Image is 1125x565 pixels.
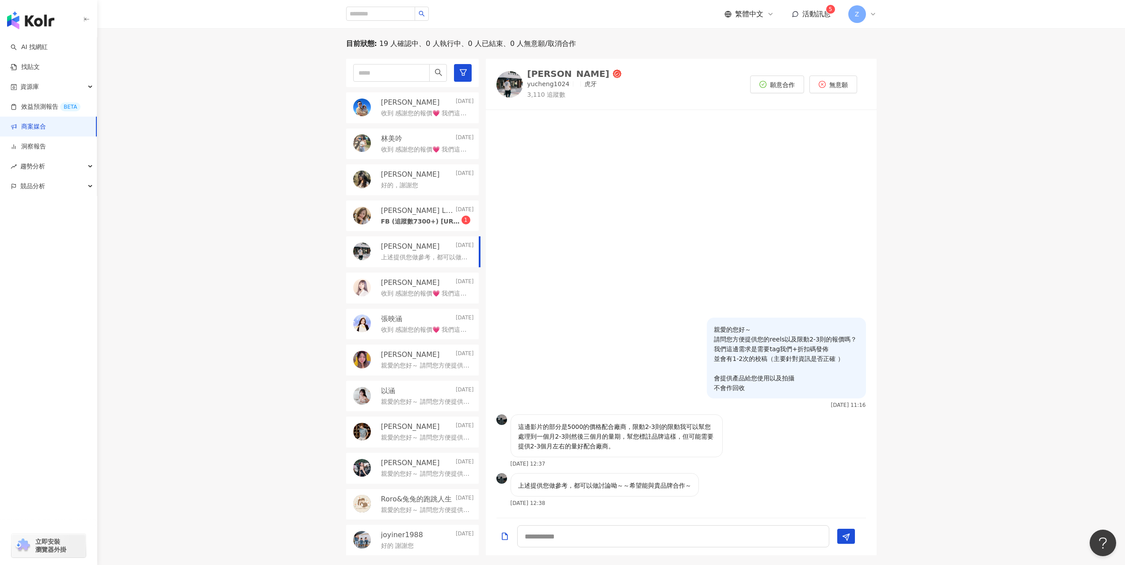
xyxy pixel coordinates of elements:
span: 立即安裝 瀏覽器外掛 [35,538,66,554]
span: Z [855,9,859,19]
p: 好的 謝謝您 [381,542,414,550]
p: [PERSON_NAME] [381,98,440,107]
p: [DATE] [456,386,474,396]
p: [PERSON_NAME] [381,350,440,360]
a: 商案媒合 [11,122,46,131]
img: KOL Avatar [496,71,523,98]
img: KOL Avatar [353,387,371,405]
p: 親愛的您好～ 請問您方便提供您的reels以及限動2-3則的報價嗎？ 我們這邊需求是需要tag我們+折扣碼發佈 並會有1-2次的校稿（主要針對資訊是否正確 ） 會提供產品給您使用以及拍攝 不會作回收 [381,398,470,406]
p: [DATE] 12:37 [511,461,545,467]
p: 親愛的您好～ 請問您方便提供您的reels以及限動2-3則的報價嗎？ 我們這邊需求是需要tag我們+折扣碼發佈 並會有1-2次的校稿（主要針對資訊是否正確 ） 會提供產品給您使用以及拍攝 不會作回收 [381,506,470,515]
p: 親愛的您好～ 請問您方便提供您的reels以及限動2-3則的報價嗎？ 我們這邊需求是需要tag我們+折扣碼發佈 並會有1-2次的校稿（主要針對資訊是否正確 ） 會提供產品給您使用以及拍攝 不會作回收 [714,325,858,393]
span: rise [11,163,17,170]
img: KOL Avatar [496,473,507,484]
p: 張映涵 [381,314,402,324]
a: chrome extension立即安裝 瀏覽器外掛 [11,534,86,557]
span: search [435,68,442,76]
p: 親愛的您好～ 請問您方便提供您的reels以及限動2-3則的報價嗎？ 我們這邊需求是需要tag我們+折扣碼發佈 並會有1-2次的校稿（主要針對資訊是否正確 ） 會提供產品給您使用以及拍攝 不會作回收 [381,361,470,370]
p: [DATE] [456,242,474,251]
img: KOL Avatar [353,134,371,152]
p: [PERSON_NAME] [381,170,440,179]
p: 親愛的您好～ 請問您方便提供您的reels以及限動2-3則的報價嗎？ 我們這邊需求是需要tag我們+折扣碼發佈 並會有1-2次的校稿（主要針對資訊是否正確 ） 會提供產品給您使用以及拍攝 不會作回收 [381,433,470,442]
img: chrome extension [14,538,31,553]
span: 願意合作 [770,81,795,88]
p: 親愛的您好～ 請問您方便提供您的reels以及限動2-3則的報價嗎？ 我們這邊需求是需要tag我們+折扣碼發佈 並會有1-2次的校稿（主要針對資訊是否正確 ） 會提供產品給您使用以及拍攝 不會作回收 [381,470,470,478]
p: 收到 感謝您的報價💗 我們這邊內部討論一下 確認合作的話 再與您聯繫唷！ [381,326,470,334]
p: [PERSON_NAME] [381,458,440,468]
sup: 1 [461,216,470,224]
button: Add a file [500,526,509,546]
span: 資源庫 [20,77,39,97]
img: KOL Avatar [353,531,371,549]
p: 收到 感謝您的報價💗 我們這邊內部討論一下 確認合作的話 再與您聯繫唷！ [381,145,470,154]
p: [PERSON_NAME] [381,278,440,288]
p: [DATE] [456,350,474,360]
p: [PERSON_NAME] [381,422,440,432]
p: 3,110 追蹤數 [527,91,622,99]
p: 這邊影片的部分是5000的價格配合廠商，限動2-3則的限動我可以幫您處理到一個月2-3則然後三個月的量期，幫您標註品牌這樣，但可能需要提供2-3個月左右的量好配合廠商。 [518,422,715,451]
a: KOL Avatar[PERSON_NAME]yucheng1024虎牙3,110 追蹤數 [496,69,622,99]
p: 好的，謝謝您 [381,181,418,190]
span: 繁體中文 [735,9,763,19]
p: 上述提供您做參考，都可以做討論呦～～希望能與貴品牌合作～ [381,253,470,262]
button: Send [837,529,855,544]
div: [PERSON_NAME] [527,69,610,78]
img: KOL Avatar [353,351,371,368]
img: KOL Avatar [353,171,371,188]
p: 收到 感謝您的報價💗 我們這邊內部討論一下 確認合作的話 再與您聯繫唷！ [381,109,470,118]
p: [DATE] [456,458,474,468]
img: KOL Avatar [353,315,371,332]
span: filter [459,68,467,76]
p: [DATE] 12:38 [511,500,545,506]
iframe: Help Scout Beacon - Open [1090,530,1116,556]
p: 虎牙 [584,80,597,89]
p: [DATE] [456,98,474,107]
span: 無意願 [829,81,848,88]
button: 願意合作 [750,76,804,93]
button: 無意願 [809,76,857,93]
img: KOL Avatar [353,207,371,224]
span: search [419,11,425,17]
p: Roro&兔兔的跑跳人生 [381,494,452,504]
p: 林美吟 [381,134,402,144]
p: [DATE] [456,494,474,504]
a: 效益預測報告BETA [11,102,80,111]
img: KOL Avatar [353,243,371,260]
img: KOL Avatar [353,279,371,296]
a: searchAI 找網紅 [11,43,48,52]
img: KOL Avatar [496,414,507,425]
p: [DATE] [456,422,474,432]
p: [DATE] [456,278,474,288]
img: KOL Avatar [353,495,371,512]
p: [DATE] [456,134,474,144]
span: 活動訊息 [802,10,831,18]
span: check-circle [759,81,767,88]
img: KOL Avatar [353,99,371,116]
img: KOL Avatar [353,423,371,440]
p: 目前狀態 : [346,39,377,49]
p: joyiner1988 [381,530,423,540]
a: 洞察報告 [11,142,46,151]
p: [PERSON_NAME] [381,242,440,251]
p: [DATE] [456,170,474,179]
img: logo [7,11,54,29]
img: KOL Avatar [353,459,371,477]
span: 競品分析 [20,176,45,196]
a: 找貼文 [11,63,40,72]
sup: 5 [826,5,835,14]
span: 趨勢分析 [20,156,45,176]
p: [PERSON_NAME] Lai [PERSON_NAME] [381,206,454,216]
span: 5 [829,6,832,12]
span: 19 人確認中、0 人執行中、0 人已結束、0 人無意願/取消合作 [377,39,576,49]
p: [DATE] 11:16 [831,402,866,408]
p: 以涵 [381,386,395,396]
p: yucheng1024 [527,80,570,89]
p: FB (追蹤數7300+) [URL][DOMAIN_NAME][PERSON_NAME] FB+IG reels+限動2則 同步分享 threads脆、POPO筆記、G五星評論(在地嚮導８級)... [381,217,461,226]
span: 1 [464,217,468,223]
p: [DATE] [456,314,474,324]
span: close-circle [819,81,826,88]
p: [DATE] [456,530,474,540]
p: [DATE] [456,206,474,216]
p: 收到 感謝您的報價💗 我們這邊內部討論一下 確認合作的話 再與您聯繫唷！ [381,289,470,298]
p: 上述提供您做參考，都可以做討論呦～～希望能與貴品牌合作～ [518,481,691,490]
